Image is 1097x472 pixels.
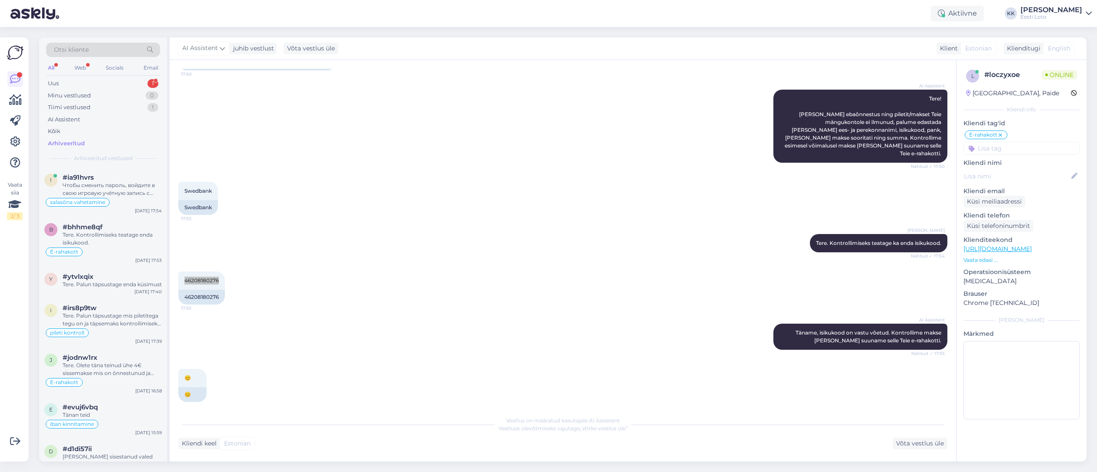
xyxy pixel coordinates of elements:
[1020,13,1082,20] div: Eesti Loto
[135,208,162,214] div: [DATE] 17:54
[49,406,53,413] span: e
[1020,7,1082,13] div: [PERSON_NAME]
[963,298,1080,308] p: Chrome [TECHNICAL_ID]
[178,387,207,402] div: 😊
[63,223,103,231] span: #bhhme8qf
[48,91,91,100] div: Minu vestlused
[134,288,162,295] div: [DATE] 17:40
[963,211,1080,220] p: Kliendi telefon
[63,273,94,281] span: #ytvlxqix
[63,411,162,419] div: Tänan teid
[498,425,628,432] span: Vestluse ülevõtmiseks vajutage
[48,103,90,112] div: Tiimi vestlused
[104,62,125,74] div: Socials
[911,163,945,170] span: Nähtud ✓ 17:50
[63,362,162,377] div: Tere. Olete täna teinud ühe 4€ sissemakse mis on õnnestunud ja olete ostnud ka pileti.
[506,417,620,424] span: Vestlus on määratud kasutajale AI Assistent
[7,181,23,220] div: Vaata siia
[73,62,88,74] div: Web
[963,142,1080,155] input: Lisa tag
[135,388,162,394] div: [DATE] 16:58
[135,257,162,264] div: [DATE] 17:53
[1003,44,1040,53] div: Klienditugi
[963,119,1080,128] p: Kliendi tag'id
[182,44,218,53] span: AI Assistent
[48,127,60,136] div: Kõik
[178,290,225,305] div: 46208180276
[49,276,53,282] span: y
[63,354,97,362] span: #jodnw1rx
[135,429,162,436] div: [DATE] 15:59
[936,44,958,53] div: Klient
[48,79,59,88] div: Uus
[63,403,98,411] span: #evuj6vbq
[1005,7,1017,20] div: KK
[184,277,219,284] span: 46208180276
[142,62,160,74] div: Email
[911,253,945,259] span: Nähtud ✓ 17:54
[181,71,214,77] span: 17:50
[50,380,78,385] span: E-rahakott
[963,235,1080,244] p: Klienditeekond
[50,200,105,205] span: salasõna vahetamine
[963,329,1080,338] p: Märkmed
[184,187,212,194] span: Swedbank
[181,305,214,311] span: 17:55
[963,256,1080,264] p: Vaata edasi ...
[963,158,1080,167] p: Kliendi nimi
[911,350,945,357] span: Nähtud ✓ 17:55
[284,43,338,54] div: Võta vestlus üle
[963,196,1025,208] div: Küsi meiliaadressi
[181,215,214,222] span: 17:53
[50,177,52,183] span: i
[7,44,23,61] img: Askly Logo
[181,402,214,409] span: 17:55
[63,281,162,288] div: Tere. Palun täpsustage enda küsimust
[63,312,162,328] div: Tere. Palun täpsustage mis piletitega tegu on ja täpsemaks kontrollimiseks edastage ka enda ees-j...
[963,316,1080,324] div: [PERSON_NAME]
[963,187,1080,196] p: Kliendi email
[963,268,1080,277] p: Operatsioonisüsteem
[50,307,52,314] span: i
[963,106,1080,114] div: Kliendi info
[63,304,97,312] span: #irs8p9tw
[54,45,89,54] span: Otsi kliente
[893,438,947,449] div: Võta vestlus üle
[50,330,84,335] span: pileti kontroll
[49,448,53,455] span: d
[971,73,974,79] span: l
[964,171,1070,181] input: Lisa nimi
[63,445,92,453] span: #d1di57ii
[48,115,80,124] div: AI Assistent
[135,338,162,345] div: [DATE] 17:39
[7,212,23,220] div: 2 / 3
[1020,7,1092,20] a: [PERSON_NAME]Eesti Loto
[912,83,945,89] span: AI Assistent
[50,357,52,363] span: j
[184,375,191,381] span: 😊
[147,79,158,88] div: 1
[74,154,133,162] span: Arhiveeritud vestlused
[580,425,628,432] i: „Võtke vestlus üle”
[931,6,984,21] div: Aktiivne
[966,89,1059,98] div: [GEOGRAPHIC_DATA], Paide
[178,439,217,448] div: Kliendi keel
[147,103,158,112] div: 1
[63,453,162,469] div: [PERSON_NAME] sisestanud valed pin-koodid, siis peate pöörduma oma mobiilsideoperaatori [PERSON_N...
[1048,44,1070,53] span: English
[63,181,162,197] div: Чтобы сменить пароль, войдите в свою игровую учётную запись с помощью Smart-ID, ID-карты или Mobi...
[49,226,53,233] span: b
[50,249,78,254] span: E-rahakott
[63,231,162,247] div: Tere. Kontrollimiseks teatage enda isikukood.
[46,62,56,74] div: All
[963,220,1033,232] div: Küsi telefoninumbrit
[230,44,274,53] div: juhib vestlust
[963,289,1080,298] p: Brauser
[63,174,94,181] span: #ia91hvrs
[796,329,943,344] span: Täname, isikukood on vastu võetud. Kontrollime makse [PERSON_NAME] suuname selle Teie e-rahakotti.
[969,132,997,137] span: E-rahakott
[50,422,94,427] span: iban kinnitamine
[963,277,1080,286] p: [MEDICAL_DATA]
[963,245,1032,253] a: [URL][DOMAIN_NAME]
[912,317,945,323] span: AI Assistent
